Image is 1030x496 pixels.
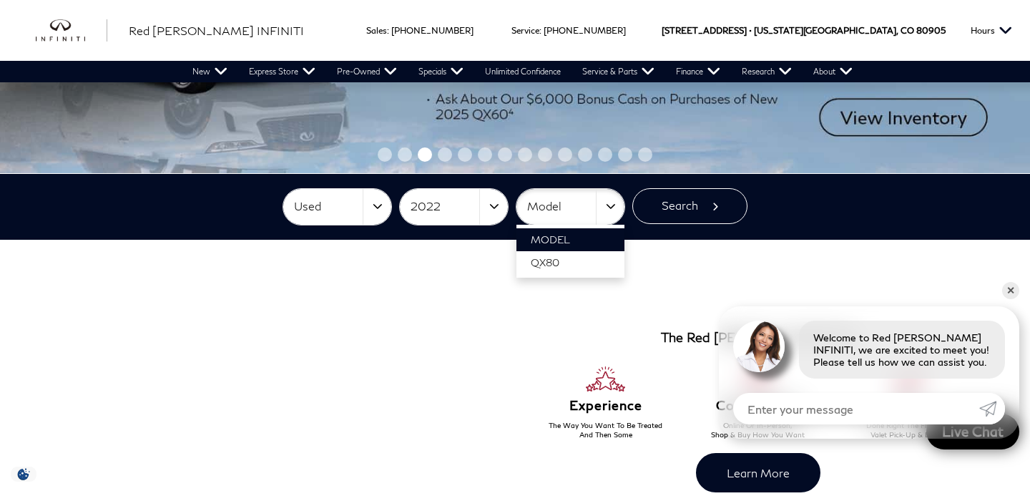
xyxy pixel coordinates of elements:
[516,189,624,225] button: Model
[529,399,682,413] h6: Experience
[803,61,863,82] a: About
[682,399,834,413] h6: Convenience
[366,25,387,36] span: Sales
[572,61,665,82] a: Service & Parts
[182,61,238,82] a: New
[538,147,552,162] span: Go to slide 9
[400,189,508,225] button: 2022
[733,321,785,372] img: Agent profile photo
[731,61,803,82] a: Research
[7,467,40,482] img: Opt-Out Icon
[527,195,596,218] span: Model
[378,147,392,162] span: Go to slide 1
[733,393,979,424] input: Enter your message
[632,188,747,224] button: Search
[711,421,805,439] span: Online Or In-Person, Shop & Buy How You Want
[531,233,570,245] span: Model
[696,453,820,492] a: Learn More
[511,25,539,36] span: Service
[391,25,474,36] a: [PHONE_NUMBER]
[7,467,40,482] section: Click to Open Cookie Consent Modal
[283,189,391,225] button: Used
[36,19,107,42] a: infiniti
[129,22,304,39] a: Red [PERSON_NAME] INFINITI
[408,61,474,82] a: Specials
[182,61,863,82] nav: Main Navigation
[539,25,541,36] span: :
[558,147,572,162] span: Go to slide 10
[518,147,532,162] span: Go to slide 8
[474,61,572,82] a: Unlimited Confidence
[411,195,479,218] span: 2022
[799,321,1005,379] div: Welcome to Red [PERSON_NAME] INFINITI, we are excited to meet you! Please tell us how we can assi...
[598,147,612,162] span: Go to slide 12
[238,61,326,82] a: Express Store
[36,19,107,42] img: INFINITI
[498,147,512,162] span: Go to slide 7
[661,331,856,345] h3: The Red [PERSON_NAME] Way
[398,147,412,162] span: Go to slide 2
[544,25,626,36] a: [PHONE_NUMBER]
[979,393,1005,424] a: Submit
[665,61,731,82] a: Finance
[438,147,452,162] span: Go to slide 4
[294,195,363,218] span: Used
[549,421,662,439] span: The Way You Want To Be Treated And Then Some
[387,25,389,36] span: :
[578,147,592,162] span: Go to slide 11
[478,147,492,162] span: Go to slide 6
[326,61,408,82] a: Pre-Owned
[618,147,632,162] span: Go to slide 13
[638,147,652,162] span: Go to slide 14
[531,256,559,268] span: QX80
[129,24,304,37] span: Red [PERSON_NAME] INFINITI
[418,147,432,162] span: Go to slide 3
[662,25,946,36] a: [STREET_ADDRESS] • [US_STATE][GEOGRAPHIC_DATA], CO 80905
[458,147,472,162] span: Go to slide 5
